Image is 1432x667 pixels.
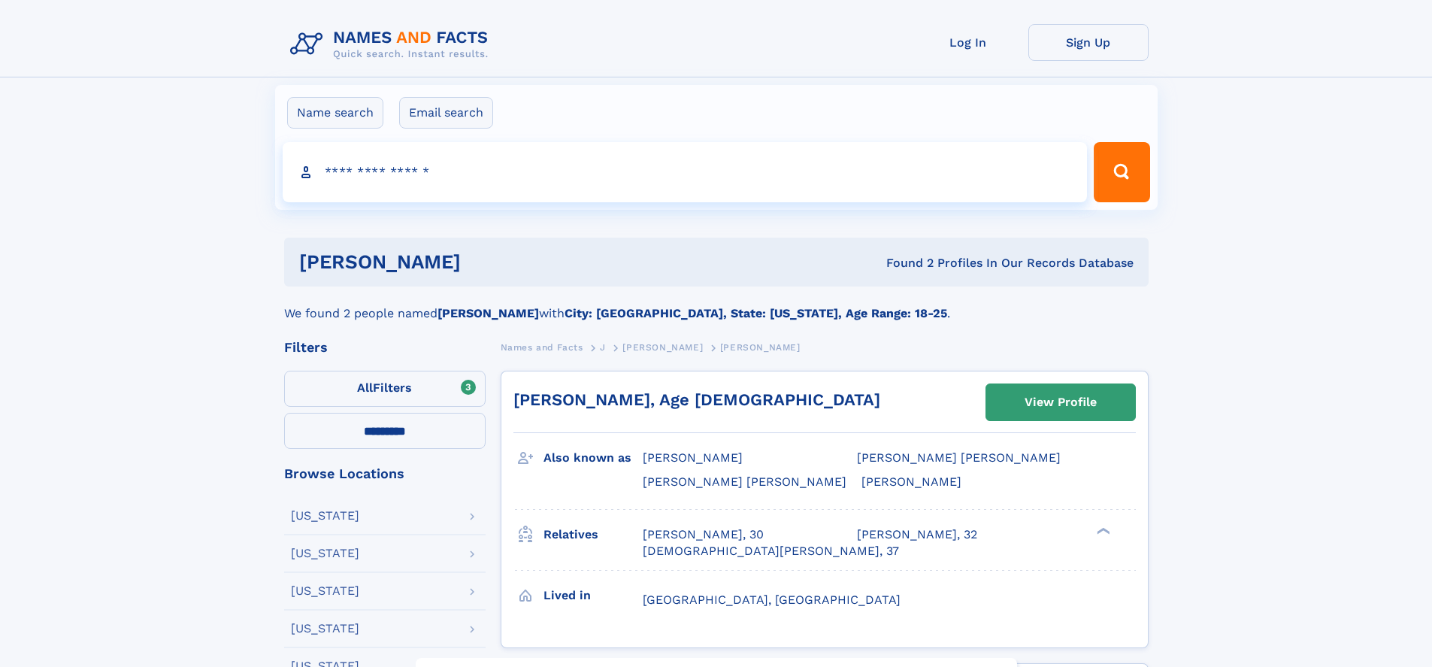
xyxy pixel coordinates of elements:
[643,593,901,607] span: [GEOGRAPHIC_DATA], [GEOGRAPHIC_DATA]
[437,306,539,320] b: [PERSON_NAME]
[501,338,583,356] a: Names and Facts
[291,585,359,597] div: [US_STATE]
[1094,142,1149,202] button: Search Button
[1028,24,1149,61] a: Sign Up
[284,24,501,65] img: Logo Names and Facts
[543,522,643,547] h3: Relatives
[600,342,606,353] span: J
[643,543,899,559] a: [DEMOGRAPHIC_DATA][PERSON_NAME], 37
[284,287,1149,323] div: We found 2 people named with .
[908,24,1028,61] a: Log In
[291,547,359,559] div: [US_STATE]
[291,510,359,522] div: [US_STATE]
[622,342,703,353] span: [PERSON_NAME]
[287,97,383,129] label: Name search
[1025,385,1097,420] div: View Profile
[622,338,703,356] a: [PERSON_NAME]
[1093,526,1111,535] div: ❯
[284,341,486,354] div: Filters
[643,526,764,543] a: [PERSON_NAME], 30
[543,445,643,471] h3: Also known as
[643,474,846,489] span: [PERSON_NAME] [PERSON_NAME]
[357,380,373,395] span: All
[857,450,1061,465] span: [PERSON_NAME] [PERSON_NAME]
[600,338,606,356] a: J
[291,623,359,635] div: [US_STATE]
[720,342,801,353] span: [PERSON_NAME]
[986,384,1135,420] a: View Profile
[299,253,674,271] h1: [PERSON_NAME]
[857,526,977,543] a: [PERSON_NAME], 32
[861,474,961,489] span: [PERSON_NAME]
[399,97,493,129] label: Email search
[513,390,880,409] a: [PERSON_NAME], Age [DEMOGRAPHIC_DATA]
[565,306,947,320] b: City: [GEOGRAPHIC_DATA], State: [US_STATE], Age Range: 18-25
[284,371,486,407] label: Filters
[543,583,643,608] h3: Lived in
[284,467,486,481] div: Browse Locations
[283,142,1088,202] input: search input
[643,450,743,465] span: [PERSON_NAME]
[674,255,1134,271] div: Found 2 Profiles In Our Records Database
